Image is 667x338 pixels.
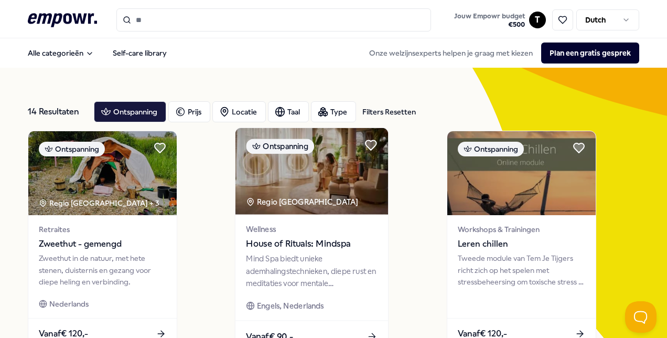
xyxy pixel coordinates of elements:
[362,106,416,118] div: Filters Resetten
[454,20,525,29] span: € 500
[94,101,166,122] button: Ontspanning
[28,101,85,122] div: 14 Resultaten
[28,131,177,215] img: package image
[458,142,524,156] div: Ontspanning
[39,224,166,235] span: Retraites
[39,252,166,288] div: Zweethut in de natuur, met hete stenen, duisternis en gezang voor diepe heling en verbinding.
[246,237,378,251] span: House of Rituals: Mindspa
[452,10,527,31] button: Jouw Empowr budget€500
[529,12,546,28] button: T
[625,301,657,333] iframe: Help Scout Beacon - Open
[268,101,309,122] button: Taal
[104,43,175,64] a: Self-care library
[458,224,585,235] span: Workshops & Trainingen
[246,253,378,289] div: Mind Spa biedt unieke ademhalingstechnieken, diepe rust en meditaties voor mentale stressverlicht...
[450,9,529,31] a: Jouw Empowr budget€500
[49,298,89,310] span: Nederlands
[541,43,639,64] button: Plan een gratis gesprek
[19,43,102,64] button: Alle categorieën
[361,43,639,64] div: Onze welzijnsexperts helpen je graag met kiezen
[458,237,585,251] span: Leren chillen
[458,252,585,288] div: Tweede module van Tem Je Tijgers richt zich op het spelen met stressbeheersing om toxische stress...
[246,223,378,235] span: Wellness
[39,237,166,251] span: Zweethut - gemengd
[246,196,360,208] div: Regio [GEOGRAPHIC_DATA]
[311,101,356,122] button: Type
[39,197,159,209] div: Regio [GEOGRAPHIC_DATA] + 3
[246,139,315,154] div: Ontspanning
[454,12,525,20] span: Jouw Empowr budget
[212,101,266,122] button: Locatie
[168,101,210,122] button: Prijs
[116,8,431,31] input: Search for products, categories or subcategories
[19,43,175,64] nav: Main
[235,128,388,215] img: package image
[447,131,596,215] img: package image
[257,300,324,312] span: Engels, Nederlands
[39,142,105,156] div: Ontspanning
